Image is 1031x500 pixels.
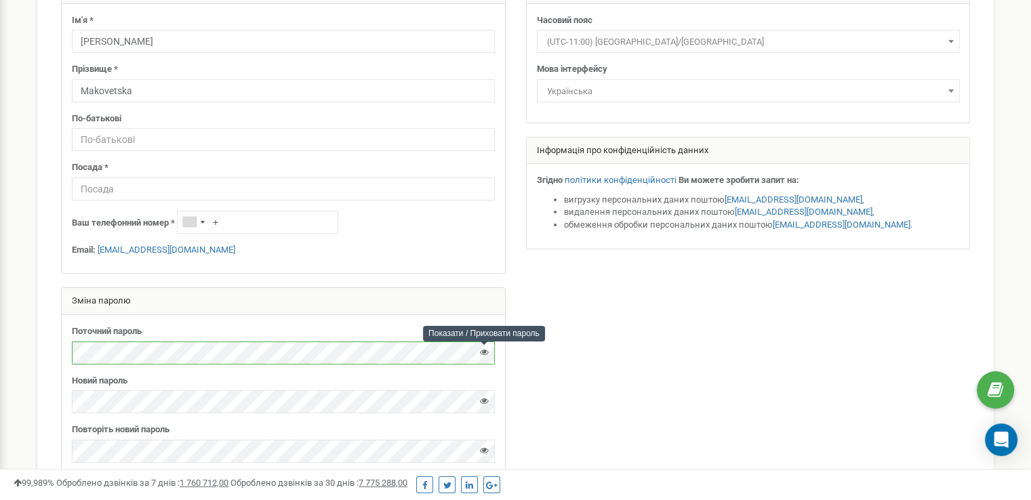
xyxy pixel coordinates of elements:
[423,326,545,341] div: Показати / Приховати пароль
[537,175,563,185] strong: Згідно
[564,194,960,207] li: вигрузку персональних даних поштою ,
[542,82,955,101] span: Українська
[178,211,209,233] div: Telephone country code
[537,30,960,53] span: (UTC-11:00) Pacific/Midway
[735,207,872,217] a: [EMAIL_ADDRESS][DOMAIN_NAME]
[72,325,142,338] label: Поточний пароль
[527,138,970,165] div: Інформація про конфіденційність данних
[177,211,338,234] input: +1-800-555-55-55
[542,33,955,51] span: (UTC-11:00) Pacific/Midway
[72,112,121,125] label: По-батькові
[564,206,960,219] li: видалення персональних даних поштою ,
[56,478,228,488] span: Оброблено дзвінків за 7 днів :
[72,245,96,255] strong: Email:
[72,178,495,201] input: Посада
[72,63,118,76] label: Прізвище *
[72,423,169,436] label: Повторіть новий пароль
[14,478,54,488] span: 99,989%
[72,30,495,53] input: Ім'я
[72,161,108,174] label: Посада *
[537,14,592,27] label: Часовий пояс
[180,478,228,488] u: 1 760 712,00
[72,375,127,388] label: Новий пароль
[985,423,1017,456] div: Open Intercom Messenger
[72,79,495,102] input: Прізвище
[565,175,676,185] a: політики конфіденційності
[230,478,407,488] span: Оброблено дзвінків за 30 днів :
[537,63,607,76] label: Мова інтерфейсу
[679,175,799,185] strong: Ви можете зробити запит на:
[537,79,960,102] span: Українська
[773,220,910,230] a: [EMAIL_ADDRESS][DOMAIN_NAME]
[72,217,175,230] label: Ваш телефонний номер *
[72,128,495,151] input: По-батькові
[72,14,94,27] label: Ім'я *
[359,478,407,488] u: 7 775 288,00
[62,288,505,315] div: Зміна паролю
[564,219,960,232] li: обмеження обробки персональних даних поштою .
[98,245,235,255] a: [EMAIL_ADDRESS][DOMAIN_NAME]
[725,194,862,205] a: [EMAIL_ADDRESS][DOMAIN_NAME]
